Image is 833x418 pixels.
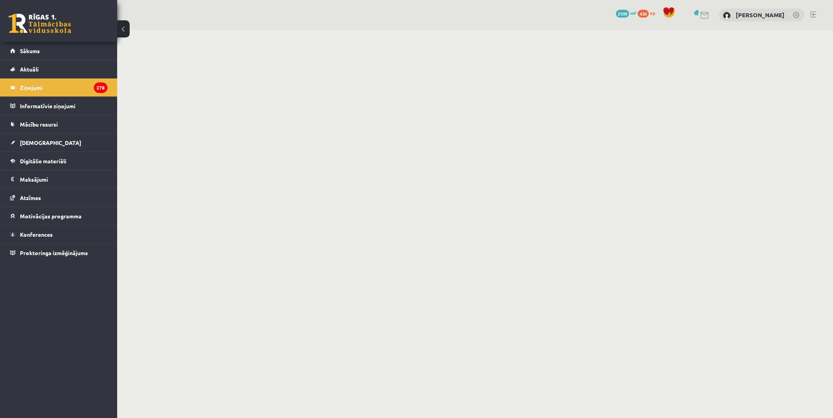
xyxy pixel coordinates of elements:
i: 278 [94,82,107,93]
a: Informatīvie ziņojumi [10,97,107,115]
span: Atzīmes [20,194,41,201]
img: Līga Zandberga [723,12,731,20]
span: Konferences [20,231,53,238]
a: 2109 mP [616,10,637,16]
a: Digitālie materiāli [10,152,107,170]
a: Aktuāli [10,60,107,78]
a: Maksājumi [10,170,107,188]
span: Proktoringa izmēģinājums [20,249,88,256]
a: Proktoringa izmēģinājums [10,244,107,262]
span: Aktuāli [20,66,39,73]
span: mP [630,10,637,16]
legend: Informatīvie ziņojumi [20,97,107,115]
a: Rīgas 1. Tālmācības vidusskola [9,14,71,33]
a: Mācību resursi [10,115,107,133]
a: Sākums [10,42,107,60]
span: Digitālie materiāli [20,157,66,164]
span: xp [650,10,655,16]
legend: Ziņojumi [20,79,107,96]
a: Konferences [10,225,107,243]
legend: Maksājumi [20,170,107,188]
span: [DEMOGRAPHIC_DATA] [20,139,81,146]
a: Motivācijas programma [10,207,107,225]
a: Atzīmes [10,189,107,207]
a: Ziņojumi278 [10,79,107,96]
span: Motivācijas programma [20,213,82,220]
span: 430 [638,10,649,18]
span: Sākums [20,47,40,54]
span: Mācību resursi [20,121,58,128]
a: [PERSON_NAME] [736,11,785,19]
a: 430 xp [638,10,659,16]
span: 2109 [616,10,629,18]
a: [DEMOGRAPHIC_DATA] [10,134,107,152]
